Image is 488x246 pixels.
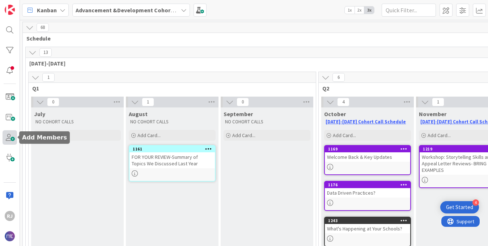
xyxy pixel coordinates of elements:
[332,73,345,82] span: 6
[328,147,410,152] div: 1169
[237,98,249,106] span: 0
[130,146,215,168] div: 1161FOR YOUR REVIEW-Summary of Topics We Discussed Last Year
[130,119,214,125] p: NO COHORT CALLS
[325,146,410,162] div: 1169Welcome Back & Key Updates
[432,98,444,106] span: 1
[47,98,59,106] span: 0
[325,146,410,152] div: 1169
[325,188,410,198] div: Data Driven Practices?
[5,5,15,15] img: Visit kanbanzone.com
[325,217,410,224] div: 1243
[129,110,148,118] span: August
[324,110,346,118] span: October
[419,110,446,118] span: November
[129,145,216,182] a: 1161FOR YOUR REVIEW-Summary of Topics We Discussed Last Year
[37,6,57,14] span: Kanban
[333,132,356,139] span: Add Card...
[42,73,55,82] span: 1
[326,119,406,125] a: [DATE]-[DATE] Cohort Call Schedule
[224,110,253,118] span: September
[324,145,411,175] a: 1169Welcome Back & Key Updates
[232,132,255,139] span: Add Card...
[35,119,119,125] p: NO COHORT CALLS
[440,201,479,213] div: Open Get Started checklist, remaining modules: 4
[325,217,410,233] div: 1243What's Happening at Your Schools?
[325,182,410,198] div: 1176Data Driven Practices?
[325,182,410,188] div: 1176
[32,85,307,92] span: Q1
[382,4,436,17] input: Quick Filter...
[39,48,52,57] span: 13
[130,152,215,168] div: FOR YOUR REVIEW-Summary of Topics We Discussed Last Year
[428,132,451,139] span: Add Card...
[76,7,187,14] b: Advancement &Development Cohort Calls
[324,181,411,211] a: 1176Data Driven Practices?
[5,231,15,241] img: avatar
[5,211,15,221] div: RJ
[37,23,49,32] span: 68
[328,182,410,187] div: 1176
[133,147,215,152] div: 1161
[355,7,364,14] span: 2x
[472,199,479,206] div: 4
[15,1,33,10] span: Support
[337,98,349,106] span: 4
[137,132,161,139] span: Add Card...
[345,7,355,14] span: 1x
[325,224,410,233] div: What's Happening at Your Schools?
[142,98,154,106] span: 1
[328,218,410,223] div: 1243
[34,110,45,118] span: July
[364,7,374,14] span: 3x
[225,119,309,125] p: NO COHORT CALLS
[325,152,410,162] div: Welcome Back & Key Updates
[446,204,473,211] div: Get Started
[130,146,215,152] div: 1161
[22,134,67,141] h5: Add Members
